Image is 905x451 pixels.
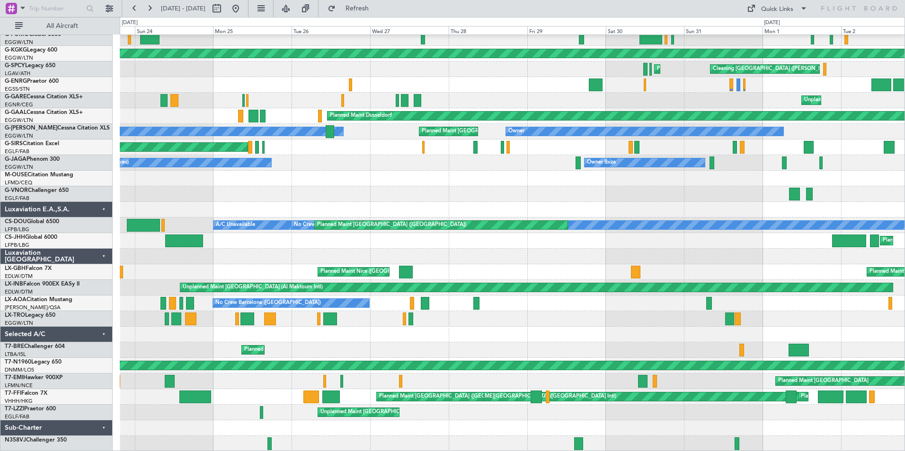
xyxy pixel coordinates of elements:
[5,281,23,287] span: LX-INB
[508,124,524,139] div: Owner
[5,148,29,155] a: EGLF/FAB
[370,26,449,35] div: Wed 27
[5,125,110,131] a: G-[PERSON_NAME]Cessna Citation XLS
[294,218,316,232] div: No Crew
[5,179,32,186] a: LFMD/CEQ
[5,242,29,249] a: LFPB/LBG
[684,26,763,35] div: Sun 31
[29,1,83,16] input: Trip Number
[5,195,29,202] a: EGLF/FAB
[5,188,28,193] span: G-VNOR
[5,375,62,381] a: T7-EMIHawker 900XP
[5,219,27,225] span: CS-DOU
[804,93,890,107] div: Unplanned Maint [PERSON_NAME]
[5,141,59,147] a: G-SIRSCitation Excel
[742,1,812,16] button: Quick Links
[587,156,616,170] div: Owner Ibiza
[215,296,321,310] div: No Crew Barcelona ([GEOGRAPHIC_DATA])
[5,132,33,139] a: EGGW/LTN
[5,266,26,271] span: LX-GBH
[5,219,59,225] a: CS-DOUGlobal 6500
[5,156,60,162] a: G-JAGAPhenom 300
[713,62,846,76] div: Cleaning [GEOGRAPHIC_DATA] ([PERSON_NAME] Intl)
[5,281,80,287] a: LX-INBFalcon 900EX EASy II
[5,312,55,318] a: LX-TROLegacy 650
[5,304,61,311] a: [PERSON_NAME]/QSA
[5,156,27,162] span: G-JAGA
[5,366,34,373] a: DNMM/LOS
[5,406,56,412] a: T7-LZZIPraetor 600
[183,280,323,295] div: Unplanned Maint [GEOGRAPHIC_DATA] (Al Maktoum Intl)
[5,406,24,412] span: T7-LZZI
[761,5,793,14] div: Quick Links
[5,117,33,124] a: EGGW/LTN
[449,26,527,35] div: Thu 28
[5,359,62,365] a: T7-N1960Legacy 650
[5,70,30,77] a: LGAV/ATH
[5,94,27,100] span: G-GARE
[5,382,33,389] a: LFMN/NCE
[5,344,65,349] a: T7-BREChallenger 604
[213,26,292,35] div: Mon 25
[320,265,426,279] div: Planned Maint Nice ([GEOGRAPHIC_DATA])
[5,266,52,271] a: LX-GBHFalcon 7X
[5,39,33,46] a: EGGW/LTN
[5,164,33,171] a: EGGW/LTN
[778,374,869,388] div: Planned Maint [GEOGRAPHIC_DATA]
[422,124,571,139] div: Planned Maint [GEOGRAPHIC_DATA] ([GEOGRAPHIC_DATA])
[5,398,33,405] a: VHHH/HKG
[5,390,47,396] a: T7-FFIFalcon 7X
[5,125,57,131] span: G-[PERSON_NAME]
[5,63,25,69] span: G-SPCY
[5,297,72,303] a: LX-AOACitation Mustang
[323,1,380,16] button: Refresh
[161,4,205,13] span: [DATE] - [DATE]
[527,26,606,35] div: Fri 29
[5,78,27,84] span: G-ENRG
[122,19,138,27] div: [DATE]
[10,18,103,34] button: All Aircraft
[657,62,766,76] div: Planned Maint Athens ([PERSON_NAME] Intl)
[5,234,57,240] a: CS-JHHGlobal 6000
[5,141,23,147] span: G-SIRS
[379,390,537,404] div: Planned Maint [GEOGRAPHIC_DATA] ([GEOGRAPHIC_DATA] Intl)
[5,47,57,53] a: G-KGKGLegacy 600
[606,26,684,35] div: Sat 30
[5,101,33,108] a: EGNR/CEG
[5,54,33,61] a: EGGW/LTN
[5,344,24,349] span: T7-BRE
[320,405,476,419] div: Unplanned Maint [GEOGRAPHIC_DATA] ([GEOGRAPHIC_DATA])
[292,26,370,35] div: Tue 26
[216,218,255,232] div: A/C Unavailable
[5,375,23,381] span: T7-EMI
[764,19,780,27] div: [DATE]
[244,343,358,357] div: Planned Maint Warsaw ([GEOGRAPHIC_DATA])
[5,320,33,327] a: EGGW/LTN
[5,234,25,240] span: CS-JHH
[5,94,83,100] a: G-GARECessna Citation XLS+
[5,110,83,115] a: G-GAALCessna Citation XLS+
[5,297,27,303] span: LX-AOA
[763,26,841,35] div: Mon 1
[5,312,25,318] span: LX-TRO
[5,63,55,69] a: G-SPCYLegacy 650
[5,188,69,193] a: G-VNORChallenger 650
[135,26,213,35] div: Sun 24
[5,359,31,365] span: T7-N1960
[5,172,27,178] span: M-OUSE
[5,110,27,115] span: G-GAAL
[5,273,33,280] a: EDLW/DTM
[5,86,30,93] a: EGSS/STN
[5,288,33,295] a: EDLW/DTM
[337,5,377,12] span: Refresh
[5,413,29,420] a: EGLF/FAB
[5,390,21,396] span: T7-FFI
[330,109,392,123] div: Planned Maint Dusseldorf
[5,437,67,443] a: N358VJChallenger 350
[25,23,100,29] span: All Aircraft
[5,78,59,84] a: G-ENRGPraetor 600
[5,437,26,443] span: N358VJ
[5,226,29,233] a: LFPB/LBG
[5,351,26,358] a: LTBA/ISL
[317,218,466,232] div: Planned Maint [GEOGRAPHIC_DATA] ([GEOGRAPHIC_DATA])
